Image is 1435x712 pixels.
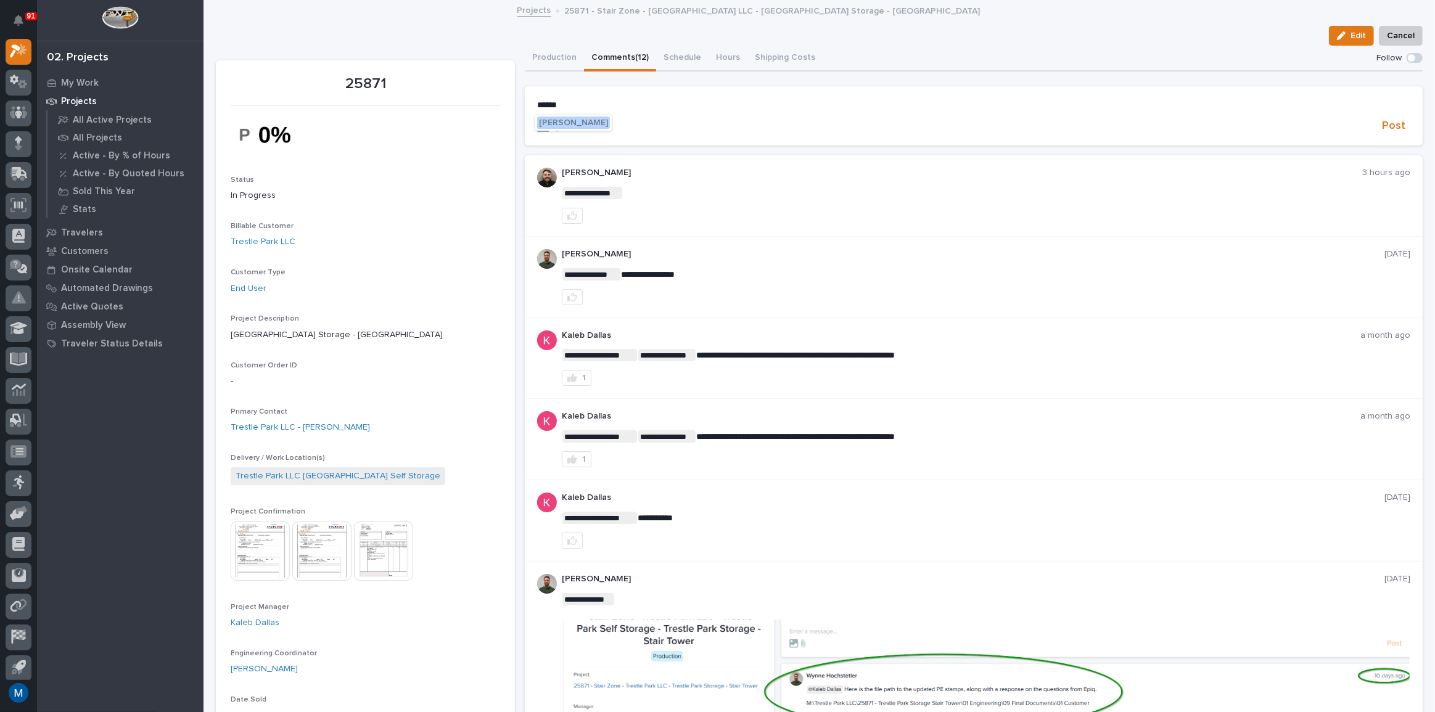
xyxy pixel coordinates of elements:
button: Schedule [656,46,709,72]
p: [PERSON_NAME] [562,574,1384,584]
span: Customer Order ID [231,362,297,369]
span: Date Sold [231,696,266,703]
p: Follow [1376,53,1402,63]
p: [PERSON_NAME] [562,249,1384,260]
p: [DATE] [1384,574,1410,584]
button: like this post [562,208,583,224]
a: Projects [517,2,551,17]
button: [PERSON_NAME] [537,117,610,129]
p: My Work [61,78,99,89]
button: Shipping Costs [747,46,823,72]
span: Primary Contact [231,408,287,415]
p: Kaleb Dallas [562,493,1384,503]
button: like this post [562,533,583,549]
p: a month ago [1360,330,1410,341]
div: 02. Projects [47,51,109,65]
button: users-avatar [6,680,31,706]
a: Trestle Park LLC [231,235,295,248]
p: 91 [27,12,35,20]
img: Workspace Logo [102,6,138,29]
a: Trestle Park LLC - [PERSON_NAME] [231,421,370,434]
span: [PERSON_NAME] [539,118,608,127]
span: Project Confirmation [231,508,305,515]
button: Notifications [6,7,31,33]
span: Post [1382,119,1405,133]
img: yZ1NaFgQSMWo5ewXc08388VZPq-KGHqnPzoFuhE-Ytc [231,113,323,156]
span: Customer Type [231,269,286,276]
a: Sold This Year [47,182,204,200]
div: 1 [582,374,586,382]
a: Projects [37,92,204,110]
p: 25871 - Stair Zone - [GEOGRAPHIC_DATA] LLC - [GEOGRAPHIC_DATA] Storage - [GEOGRAPHIC_DATA] [565,3,981,17]
img: ACg8ocJFQJZtOpq0mXhEl6L5cbQXDkmdPAf0fdoBPnlMfqfX=s96-c [537,493,557,512]
button: Post [1377,119,1410,133]
button: Hours [709,46,747,72]
a: My Work [37,73,204,92]
p: a month ago [1360,411,1410,422]
button: 1 [562,370,591,386]
p: 25871 [231,75,500,93]
button: like this post [562,289,583,305]
a: All Projects [47,129,204,146]
p: Active - By % of Hours [73,150,170,162]
p: Projects [61,96,97,107]
p: Active Quotes [61,301,123,313]
button: 1 [562,451,591,467]
a: Active - By % of Hours [47,147,204,164]
a: Stats [47,200,204,218]
p: [DATE] [1384,493,1410,503]
span: Cancel [1387,28,1415,43]
p: - [231,375,500,388]
p: [DATE] [1384,249,1410,260]
a: Travelers [37,223,204,242]
a: All Active Projects [47,111,204,128]
div: Notifications91 [15,15,31,35]
a: End User [231,282,266,295]
a: Kaleb Dallas [231,616,279,629]
span: Billable Customer [231,223,294,230]
p: Automated Drawings [61,283,153,294]
p: [GEOGRAPHIC_DATA] Storage - [GEOGRAPHIC_DATA] [231,329,500,342]
p: Assembly View [61,320,126,331]
button: Production [525,46,584,72]
p: [PERSON_NAME] [562,168,1362,178]
span: Engineering Coordinator [231,650,317,657]
p: Stats [73,204,96,215]
img: AATXAJw4slNr5ea0WduZQVIpKGhdapBAGQ9xVsOeEvl5=s96-c [537,574,557,594]
img: ACg8ocJFQJZtOpq0mXhEl6L5cbQXDkmdPAf0fdoBPnlMfqfX=s96-c [537,411,557,431]
a: [PERSON_NAME] [231,663,298,676]
a: Onsite Calendar [37,260,204,279]
span: Status [231,176,254,184]
a: Customers [37,242,204,260]
a: Trestle Park LLC [GEOGRAPHIC_DATA] Self Storage [236,470,440,483]
img: AATXAJw4slNr5ea0WduZQVIpKGhdapBAGQ9xVsOeEvl5=s96-c [537,249,557,269]
button: Edit [1329,26,1374,46]
p: Active - By Quoted Hours [73,168,184,179]
span: Project Manager [231,604,289,611]
p: All Active Projects [73,115,152,126]
a: Automated Drawings [37,279,204,297]
div: 1 [582,455,586,464]
button: Comments (12) [584,46,656,72]
p: In Progress [231,189,500,202]
a: Active Quotes [37,297,204,316]
p: Sold This Year [73,186,135,197]
span: Delivery / Work Location(s) [231,454,325,462]
span: Project Description [231,315,299,322]
p: Onsite Calendar [61,264,133,276]
p: Kaleb Dallas [562,411,1360,422]
p: Customers [61,246,109,257]
img: ACg8ocJFQJZtOpq0mXhEl6L5cbQXDkmdPAf0fdoBPnlMfqfX=s96-c [537,330,557,350]
img: ACg8ocLB2sBq07NhafZLDpfZztpbDqa4HYtD3rBf5LhdHf4k=s96-c [537,168,557,187]
p: All Projects [73,133,122,144]
p: Travelers [61,227,103,239]
p: 3 hours ago [1362,168,1410,178]
button: Cancel [1379,26,1423,46]
a: Traveler Status Details [37,334,204,353]
a: Assembly View [37,316,204,334]
p: Traveler Status Details [61,338,163,350]
p: Kaleb Dallas [562,330,1360,341]
span: Edit [1351,30,1366,41]
a: Active - By Quoted Hours [47,165,204,182]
